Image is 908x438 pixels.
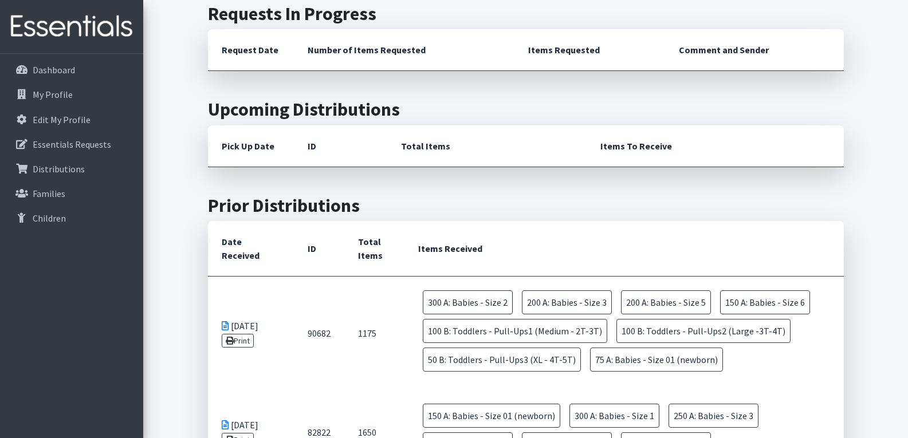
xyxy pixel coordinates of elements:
[208,29,294,71] th: Request Date
[222,334,254,348] a: Print
[5,207,139,230] a: Children
[522,290,612,314] span: 200 A: Babies - Size 3
[514,29,665,71] th: Items Requested
[208,3,844,25] h2: Requests In Progress
[208,98,844,120] h2: Upcoming Distributions
[208,277,294,390] td: [DATE]
[33,64,75,76] p: Dashboard
[587,125,844,167] th: Items To Receive
[5,58,139,81] a: Dashboard
[208,195,844,216] h2: Prior Distributions
[33,114,91,125] p: Edit My Profile
[387,125,587,167] th: Total Items
[621,290,711,314] span: 200 A: Babies - Size 5
[669,404,758,428] span: 250 A: Babies - Size 3
[423,348,581,372] span: 50 B: Toddlers - Pull-Ups3 (XL - 4T-5T)
[33,212,66,224] p: Children
[5,108,139,131] a: Edit My Profile
[294,277,344,390] td: 90682
[294,125,387,167] th: ID
[33,89,73,100] p: My Profile
[590,348,723,372] span: 75 A: Babies - Size 01 (newborn)
[33,163,85,175] p: Distributions
[5,7,139,46] img: HumanEssentials
[344,221,405,277] th: Total Items
[665,29,843,71] th: Comment and Sender
[616,319,791,343] span: 100 B: Toddlers - Pull-Ups2 (Large -3T-4T)
[33,188,65,199] p: Families
[5,83,139,106] a: My Profile
[294,221,344,277] th: ID
[423,404,560,428] span: 150 A: Babies - Size 01 (newborn)
[569,404,659,428] span: 300 A: Babies - Size 1
[5,157,139,180] a: Distributions
[33,139,111,150] p: Essentials Requests
[404,221,843,277] th: Items Received
[208,125,294,167] th: Pick Up Date
[423,290,513,314] span: 300 A: Babies - Size 2
[5,182,139,205] a: Families
[208,221,294,277] th: Date Received
[294,29,515,71] th: Number of Items Requested
[423,319,607,343] span: 100 B: Toddlers - Pull-Ups1 (Medium - 2T-3T)
[720,290,810,314] span: 150 A: Babies - Size 6
[5,133,139,156] a: Essentials Requests
[344,277,405,390] td: 1175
